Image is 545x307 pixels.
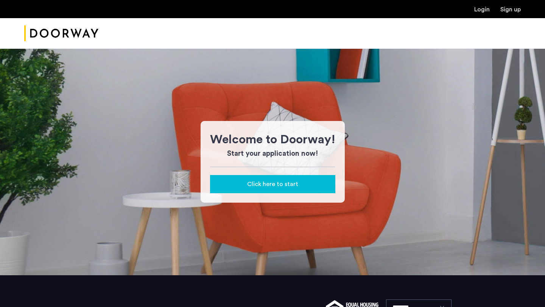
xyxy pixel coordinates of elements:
a: Registration [500,6,521,12]
span: Click here to start [247,180,298,189]
a: Login [474,6,490,12]
img: logo [24,19,98,48]
button: button [210,175,335,193]
a: Cazamio Logo [24,19,98,48]
h3: Start your application now! [210,149,335,159]
h1: Welcome to Doorway! [210,130,335,149]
